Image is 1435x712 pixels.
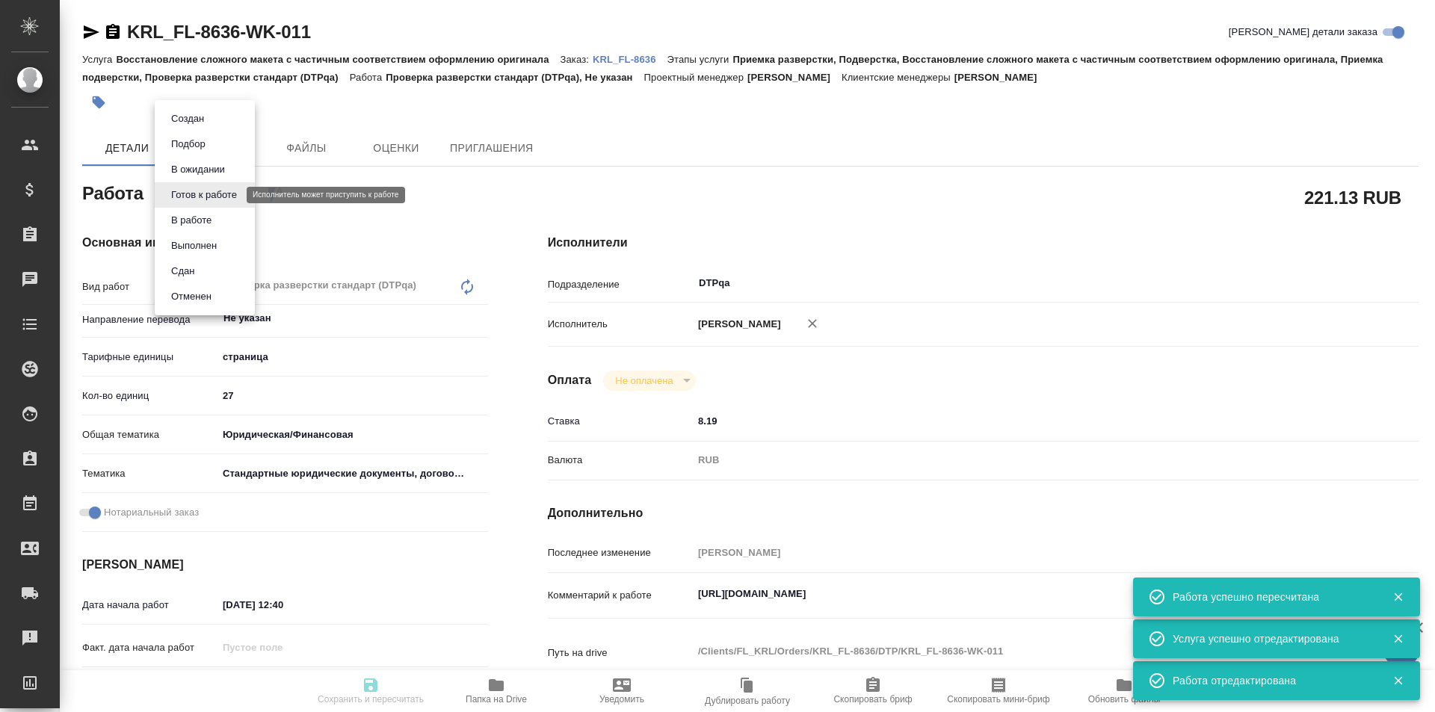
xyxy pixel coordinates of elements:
button: В ожидании [167,161,229,178]
button: Готов к работе [167,187,241,203]
div: Работа успешно пересчитана [1173,589,1370,604]
button: Закрыть [1383,674,1413,687]
button: Сдан [167,263,199,279]
button: Закрыть [1383,590,1413,604]
button: Выполнен [167,238,221,254]
div: Услуга успешно отредактирована [1173,631,1370,646]
button: Отменен [167,288,216,305]
button: Создан [167,111,209,127]
button: Закрыть [1383,632,1413,646]
button: В работе [167,212,216,229]
button: Подбор [167,136,210,152]
div: Работа отредактирована [1173,673,1370,688]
